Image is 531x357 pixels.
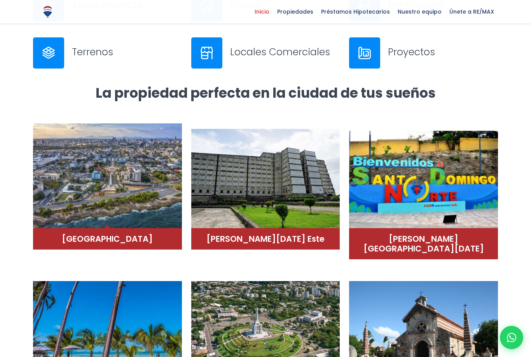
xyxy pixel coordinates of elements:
a: Santo Domingo Norte[PERSON_NAME][GEOGRAPHIC_DATA][DATE] [349,123,498,259]
h4: [GEOGRAPHIC_DATA] [41,234,174,244]
h4: [PERSON_NAME][DATE] Este [199,234,332,244]
span: Préstamos Hipotecarios [317,6,394,18]
a: Distrito Nacional (3)[PERSON_NAME][DATE] Este [191,123,340,250]
span: Propiedades [273,6,317,18]
a: Distrito Nacional (2)[GEOGRAPHIC_DATA] [33,123,182,250]
span: Inicio [251,6,273,18]
img: Distrito Nacional (2) [33,123,182,229]
h3: Terrenos [72,45,182,59]
span: Únete a RE/MAX [445,6,498,18]
img: Santo Domingo Norte [349,129,498,234]
a: Terrenos [33,37,182,69]
img: Logo de REMAX [41,5,54,19]
span: Nuestro equipo [394,6,445,18]
img: Distrito Nacional (3) [191,129,340,234]
strong: La propiedad perfecta en la ciudad de tus sueños [96,83,436,102]
a: Locales Comerciales [191,37,340,69]
h4: [PERSON_NAME][GEOGRAPHIC_DATA][DATE] [357,234,490,253]
a: Proyectos [349,37,498,69]
h3: Locales Comerciales [230,45,340,59]
h3: Proyectos [388,45,498,59]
